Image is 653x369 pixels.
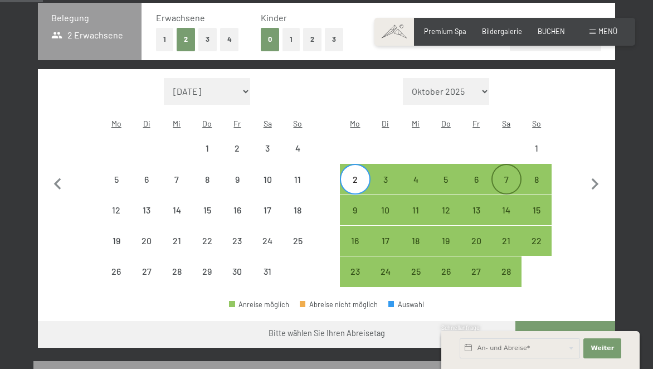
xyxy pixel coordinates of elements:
[401,256,431,287] div: Wed Feb 25 2026
[131,195,162,225] div: Abreise nicht möglich
[341,175,369,203] div: 2
[162,256,192,287] div: Wed Jan 28 2026
[233,119,241,128] abbr: Freitag
[472,119,480,128] abbr: Freitag
[462,206,490,234] div: 13
[461,195,491,225] div: Fri Feb 13 2026
[101,256,131,287] div: Mon Jan 26 2026
[432,236,460,264] div: 19
[254,206,281,234] div: 17
[461,256,491,287] div: Fri Feb 27 2026
[198,28,217,51] button: 3
[461,195,491,225] div: Abreise möglich
[424,27,466,36] span: Premium Spa
[340,164,370,194] div: Mon Feb 02 2026
[431,195,461,225] div: Thu Feb 12 2026
[371,226,401,256] div: Tue Feb 17 2026
[163,267,191,295] div: 28
[101,195,131,225] div: Abreise nicht möglich
[131,164,162,194] div: Abreise nicht möglich
[432,206,460,234] div: 12
[133,175,160,203] div: 6
[269,328,385,339] div: Bitte wählen Sie Ihren Abreisetag
[538,27,565,36] a: BUCHEN
[441,119,451,128] abbr: Donnerstag
[372,236,399,264] div: 17
[131,256,162,287] div: Tue Jan 27 2026
[491,164,522,194] div: Sat Feb 07 2026
[341,236,369,264] div: 16
[591,344,614,353] span: Weiter
[133,236,160,264] div: 20
[131,164,162,194] div: Tue Jan 06 2026
[523,236,550,264] div: 22
[192,133,222,163] div: Abreise nicht möglich
[372,206,399,234] div: 10
[51,12,128,24] h3: Belegung
[254,236,281,264] div: 24
[252,195,282,225] div: Abreise nicht möglich
[101,164,131,194] div: Abreise nicht möglich
[493,267,520,295] div: 28
[223,175,251,203] div: 9
[482,27,522,36] span: Bildergalerie
[192,164,222,194] div: Thu Jan 08 2026
[461,226,491,256] div: Abreise möglich
[493,175,520,203] div: 7
[101,226,131,256] div: Mon Jan 19 2026
[192,133,222,163] div: Thu Jan 01 2026
[523,206,550,234] div: 15
[461,226,491,256] div: Fri Feb 20 2026
[193,236,221,264] div: 22
[522,226,552,256] div: Abreise möglich
[252,226,282,256] div: Sat Jan 24 2026
[162,256,192,287] div: Abreise nicht möglich
[284,175,311,203] div: 11
[491,226,522,256] div: Abreise möglich
[401,195,431,225] div: Abreise möglich
[532,119,541,128] abbr: Sonntag
[431,164,461,194] div: Abreise möglich
[143,119,150,128] abbr: Dienstag
[222,164,252,194] div: Fri Jan 09 2026
[264,119,272,128] abbr: Samstag
[522,226,552,256] div: Sun Feb 22 2026
[101,164,131,194] div: Mon Jan 05 2026
[51,29,123,41] span: 2 Erwachsene
[431,164,461,194] div: Thu Feb 05 2026
[372,175,399,203] div: 3
[462,175,490,203] div: 6
[340,226,370,256] div: Abreise möglich
[222,164,252,194] div: Abreise nicht möglich
[461,164,491,194] div: Abreise möglich
[282,226,313,256] div: Abreise nicht möglich
[192,256,222,287] div: Thu Jan 29 2026
[193,144,221,172] div: 1
[491,226,522,256] div: Sat Feb 21 2026
[252,133,282,163] div: Sat Jan 03 2026
[371,226,401,256] div: Abreise möglich
[282,164,313,194] div: Sun Jan 11 2026
[282,133,313,163] div: Abreise nicht möglich
[162,195,192,225] div: Abreise nicht möglich
[341,267,369,295] div: 23
[350,119,360,128] abbr: Montag
[220,28,239,51] button: 4
[583,78,607,288] button: Nächster Monat
[192,256,222,287] div: Abreise nicht möglich
[252,164,282,194] div: Sat Jan 10 2026
[371,164,401,194] div: Tue Feb 03 2026
[261,12,287,23] span: Kinder
[163,175,191,203] div: 7
[340,164,370,194] div: Abreise möglich
[101,195,131,225] div: Mon Jan 12 2026
[156,12,205,23] span: Erwachsene
[341,206,369,234] div: 9
[222,226,252,256] div: Fri Jan 23 2026
[192,226,222,256] div: Abreise nicht möglich
[254,144,281,172] div: 3
[193,175,221,203] div: 8
[462,267,490,295] div: 27
[192,195,222,225] div: Thu Jan 15 2026
[431,195,461,225] div: Abreise möglich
